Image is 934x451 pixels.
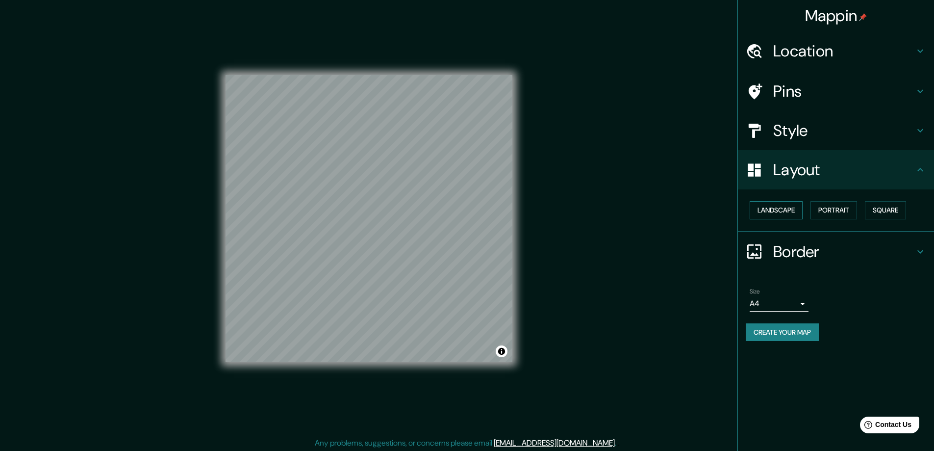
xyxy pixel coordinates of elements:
h4: Border [773,242,914,262]
button: Square [865,201,906,219]
label: Size [750,287,760,295]
iframe: Help widget launcher [847,413,923,440]
button: Landscape [750,201,803,219]
button: Toggle attribution [496,345,507,357]
div: A4 [750,296,808,312]
canvas: Map [226,75,512,362]
button: Portrait [810,201,857,219]
div: . [618,437,620,449]
h4: Style [773,121,914,140]
button: Create your map [746,323,819,342]
div: Location [738,31,934,71]
div: Border [738,232,934,271]
div: Style [738,111,934,150]
img: pin-icon.png [859,13,867,21]
div: Layout [738,150,934,189]
h4: Pins [773,81,914,101]
h4: Location [773,41,914,61]
h4: Mappin [805,6,867,26]
p: Any problems, suggestions, or concerns please email . [315,437,616,449]
div: Pins [738,72,934,111]
h4: Layout [773,160,914,180]
a: [EMAIL_ADDRESS][DOMAIN_NAME] [494,438,615,448]
div: . [616,437,618,449]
